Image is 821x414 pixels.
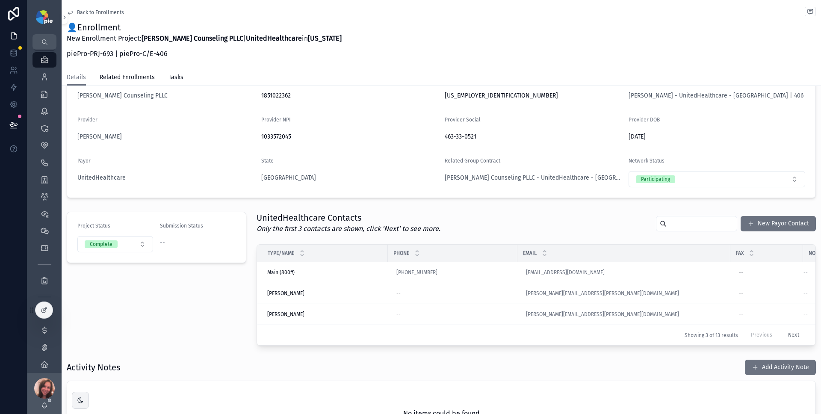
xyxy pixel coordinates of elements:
[736,250,744,257] span: Fax
[67,33,342,44] p: New Enrollment Project: | in
[393,250,409,257] span: Phone
[160,239,165,247] span: --
[77,133,122,141] a: [PERSON_NAME]
[526,290,679,297] a: [PERSON_NAME][EMAIL_ADDRESS][PERSON_NAME][DOMAIN_NAME]
[803,290,808,297] span: --
[393,266,512,279] a: [PHONE_NUMBER]
[629,92,803,100] a: [PERSON_NAME] - UnitedHealthcare - [GEOGRAPHIC_DATA] | 406
[77,236,153,252] button: Select Button
[445,117,481,123] span: Provider Social
[257,212,440,224] h1: UnitedHealthcare Contacts
[629,117,660,123] span: Provider DOB
[445,158,500,164] span: Related Group Contract
[735,308,798,321] a: --
[67,21,342,33] h1: 👤Enrollment
[445,133,622,141] span: 463-33-0521
[168,73,183,82] span: Tasks
[393,308,512,321] a: --
[77,223,110,229] span: Project Status
[77,174,126,182] a: UnitedHealthcare
[523,287,725,300] a: [PERSON_NAME][EMAIL_ADDRESS][PERSON_NAME][DOMAIN_NAME]
[257,225,440,233] em: Only the first 3 contacts are shown, click 'Next' to see more.
[523,250,537,257] span: Email
[739,311,743,318] div: --
[67,361,120,373] h1: Activity Notes
[526,269,605,276] a: [EMAIL_ADDRESS][DOMAIN_NAME]
[745,360,816,375] button: Add Activity Note
[523,308,725,321] a: [PERSON_NAME][EMAIL_ADDRESS][PERSON_NAME][DOMAIN_NAME]
[267,269,383,276] a: Main (800#)
[685,332,738,339] span: Showing 3 of 13 results
[308,34,342,42] strong: [US_STATE]
[267,311,304,318] span: [PERSON_NAME]
[77,117,97,123] span: Provider
[67,73,86,82] span: Details
[396,290,401,297] div: --
[803,269,808,276] span: --
[77,92,168,100] a: [PERSON_NAME] Counseling PLLC
[396,311,401,318] div: --
[142,34,243,42] strong: [PERSON_NAME] Counseling PLLC
[741,216,816,231] button: New Payor Contact
[629,133,806,141] span: [DATE]
[77,9,124,16] span: Back to Enrollments
[739,290,743,297] div: --
[261,117,291,123] span: Provider NPI
[393,287,512,300] a: --
[445,174,622,182] a: [PERSON_NAME] Counseling PLLC - UnitedHealthcare - [GEOGRAPHIC_DATA] | 97
[523,266,725,279] a: [EMAIL_ADDRESS][DOMAIN_NAME]
[100,73,155,82] span: Related Enrollments
[261,158,274,164] span: State
[67,49,342,59] p: piePro-PRJ-693 | piePro-C/E-406
[90,240,112,248] div: Complete
[267,290,383,297] a: [PERSON_NAME]
[77,158,91,164] span: Payor
[261,133,438,141] span: 1033572045
[261,92,438,100] span: 1851022362
[803,311,808,318] span: --
[267,269,295,276] span: Main (800#)
[735,266,798,279] a: --
[267,290,304,297] span: [PERSON_NAME]
[67,70,86,86] a: Details
[27,50,62,373] div: scrollable content
[782,328,805,342] button: Next
[445,92,622,100] span: [US_EMPLOYER_IDENTIFICATION_NUMBER]
[100,70,155,87] a: Related Enrollments
[396,269,437,276] a: [PHONE_NUMBER]
[36,10,53,24] img: App logo
[267,311,383,318] a: [PERSON_NAME]
[67,9,124,16] a: Back to Enrollments
[246,34,302,42] strong: UnitedHealthcare
[160,223,203,229] span: Submission Status
[526,311,679,318] a: [PERSON_NAME][EMAIL_ADDRESS][PERSON_NAME][DOMAIN_NAME]
[268,250,294,257] span: Type/Name
[168,70,183,87] a: Tasks
[739,269,743,276] div: --
[629,171,806,187] button: Select Button
[641,175,670,183] div: Participating
[261,174,316,182] a: [GEOGRAPHIC_DATA]
[735,287,798,300] a: --
[629,158,664,164] span: Network Status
